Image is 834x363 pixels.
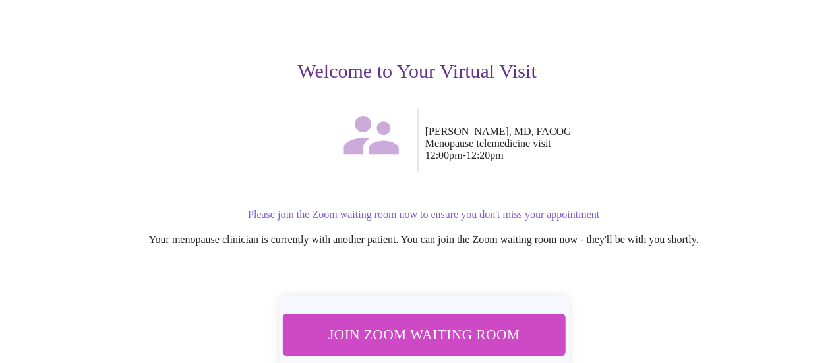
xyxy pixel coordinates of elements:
[279,314,568,356] button: Join Zoom Waiting Room
[34,234,813,246] p: Your menopause clinician is currently with another patient. You can join the Zoom waiting room no...
[34,209,813,221] p: Please join the Zoom waiting room now to ensure you don't miss your appointment
[21,60,813,82] h3: Welcome to Your Virtual Visit
[425,126,814,161] p: [PERSON_NAME], MD, FACOG Menopause telemedicine visit 12:00pm - 12:20pm
[297,322,551,347] span: Join Zoom Waiting Room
